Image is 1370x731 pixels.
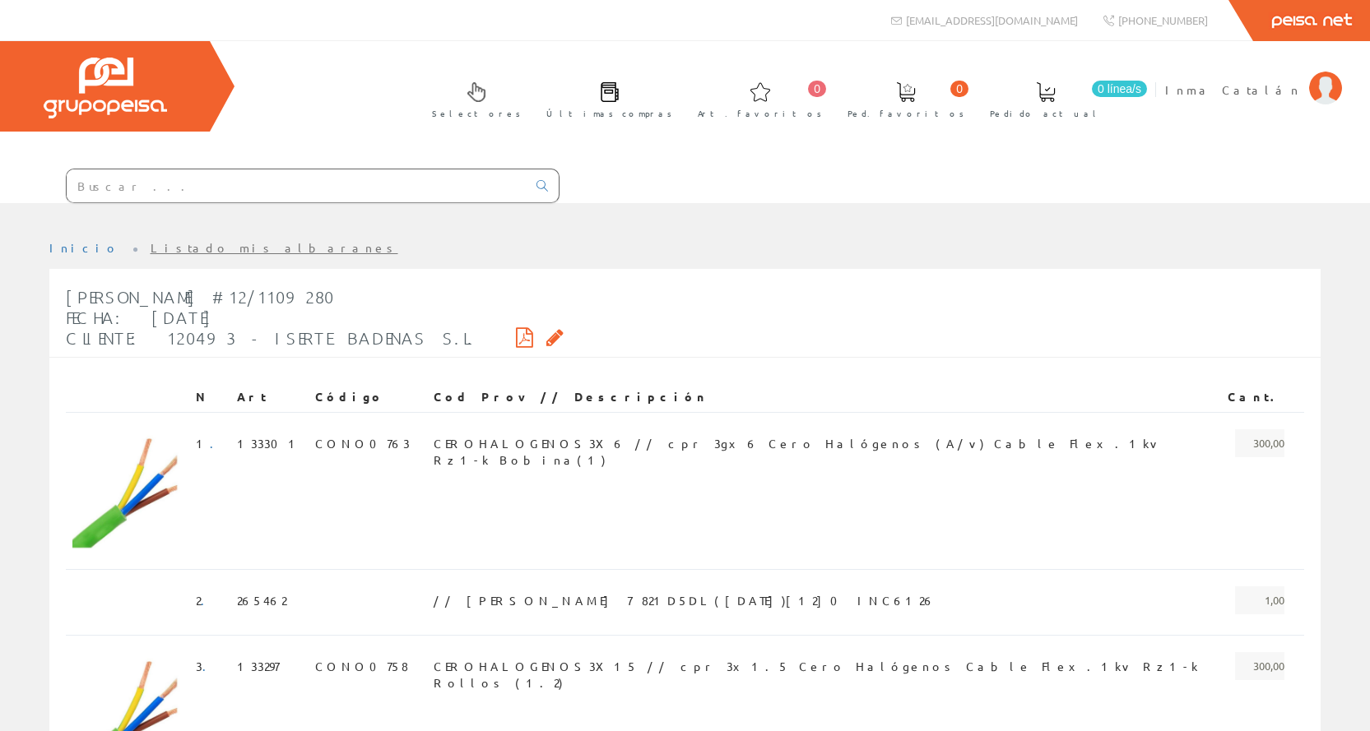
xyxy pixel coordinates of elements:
[237,586,286,614] span: 265462
[202,659,216,673] a: .
[990,105,1102,122] span: Pedido actual
[1235,429,1284,457] span: 300,00
[66,287,476,348] span: [PERSON_NAME] #12/1109280 Fecha: [DATE] Cliente: 120493 - ISERTE BADENAS S.L.
[1092,81,1147,97] span: 0 línea/s
[434,429,1214,457] span: CEROHALOGENOS3X6 // cpr 3gx6 Cero Halógenos (A/v) Cable Flex.1kv Rz1-k Bobina(1)
[230,382,309,412] th: Art
[189,382,230,412] th: N
[1165,81,1301,98] span: Inma Catalán
[67,169,527,202] input: Buscar ...
[72,429,180,553] img: Foto artículo (131.33535660091x150)
[196,429,224,457] span: 1
[427,382,1221,412] th: Cod Prov // Descripción
[434,586,936,614] span: // [PERSON_NAME] 7 821D5DL([DATE])[12]0 INC6126
[44,58,167,118] img: Grupo Peisa
[315,429,410,457] span: CONO0763
[237,429,302,457] span: 133301
[416,68,529,128] a: Selectores
[530,68,680,128] a: Últimas compras
[1235,586,1284,614] span: 1,00
[950,81,968,97] span: 0
[546,331,564,343] i: Solicitar por email copia firmada
[196,586,215,614] span: 2
[201,593,215,608] a: .
[516,331,533,343] i: Descargar PDF
[906,13,1078,27] span: [EMAIL_ADDRESS][DOMAIN_NAME]
[434,652,1214,680] span: CEROHALOGENOS3X15 // cpr 3x1.5 Cero Halógenos Cable Flex.1kv Rz1-k Rollos (1.2)
[848,105,964,122] span: Ped. favoritos
[196,652,216,680] span: 3
[315,652,408,680] span: CONO0758
[1165,68,1342,84] a: Inma Catalán
[237,652,279,680] span: 133297
[1221,382,1291,412] th: Cant.
[309,382,427,412] th: Código
[49,240,119,255] a: Inicio
[698,105,822,122] span: Art. favoritos
[808,81,826,97] span: 0
[546,105,672,122] span: Últimas compras
[210,436,224,451] a: .
[1235,652,1284,680] span: 300,00
[1118,13,1208,27] span: [PHONE_NUMBER]
[432,105,521,122] span: Selectores
[151,240,398,255] a: Listado mis albaranes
